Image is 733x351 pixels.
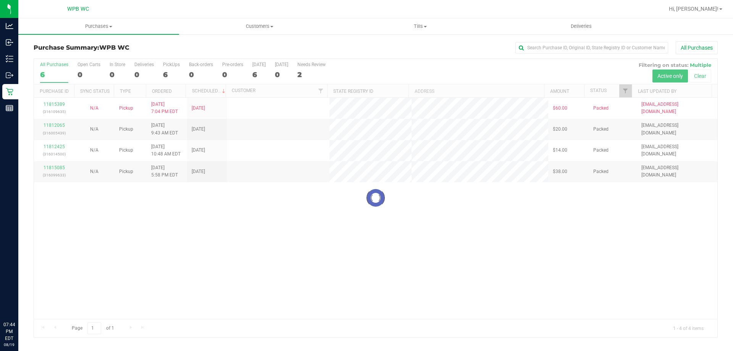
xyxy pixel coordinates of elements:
[99,44,129,51] span: WPB WC
[501,18,662,34] a: Deliveries
[6,22,13,30] inline-svg: Analytics
[18,23,179,30] span: Purchases
[6,55,13,63] inline-svg: Inventory
[676,41,718,54] button: All Purchases
[6,104,13,112] inline-svg: Reports
[669,6,718,12] span: Hi, [PERSON_NAME]!
[18,18,179,34] a: Purchases
[3,321,15,342] p: 07:44 PM EDT
[560,23,602,30] span: Deliveries
[515,42,668,53] input: Search Purchase ID, Original ID, State Registry ID or Customer Name...
[179,18,340,34] a: Customers
[6,39,13,46] inline-svg: Inbound
[340,18,501,34] a: Tills
[34,44,262,51] h3: Purchase Summary:
[67,6,89,12] span: WPB WC
[6,71,13,79] inline-svg: Outbound
[179,23,339,30] span: Customers
[8,290,31,313] iframe: Resource center
[6,88,13,95] inline-svg: Retail
[3,342,15,348] p: 08/19
[340,23,500,30] span: Tills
